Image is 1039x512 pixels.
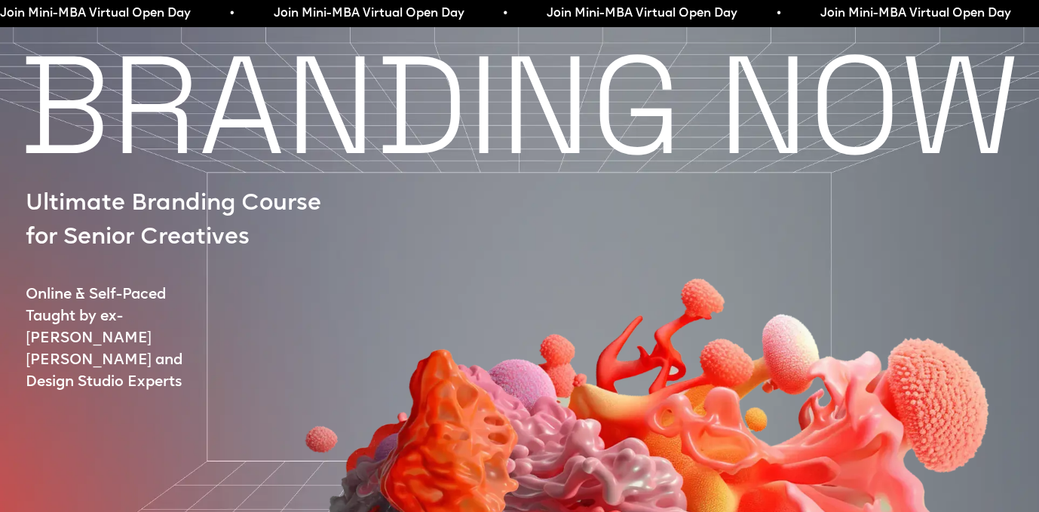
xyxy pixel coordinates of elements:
p: Taught by ex-[PERSON_NAME] [PERSON_NAME] and Design Studio Experts [26,307,234,394]
span: • [501,3,506,24]
span: • [228,3,232,24]
p: Ultimate Branding Course for Senior Creatives [26,187,337,256]
span: • [775,3,780,24]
